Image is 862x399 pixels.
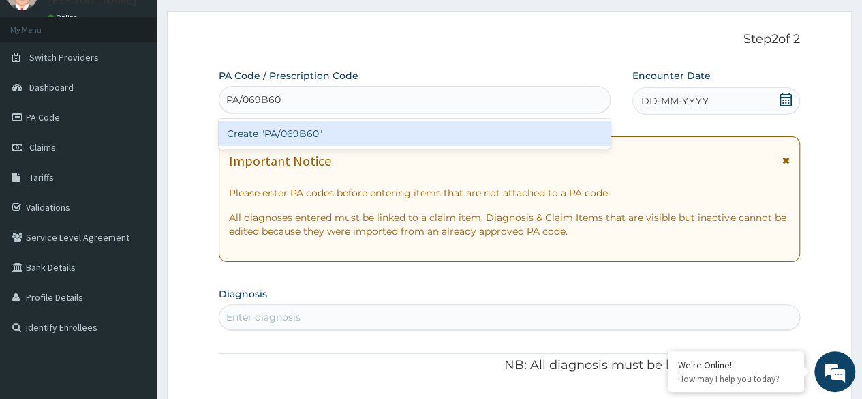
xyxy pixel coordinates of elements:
div: Minimize live chat window [224,7,256,40]
label: Diagnosis [219,287,267,301]
img: d_794563401_company_1708531726252_794563401 [25,68,55,102]
a: Online [48,13,80,23]
span: We're online! [79,115,188,253]
p: Step 2 of 2 [219,32,800,47]
p: How may I help you today? [678,373,794,385]
div: Chat with us now [71,76,229,94]
label: Encounter Date [632,69,711,83]
span: Switch Providers [29,51,99,63]
p: NB: All diagnosis must be linked to a claim item [219,357,800,374]
div: We're Online! [678,359,794,371]
div: Create "PA/069B60" [219,121,610,146]
h1: Important Notice [229,153,331,168]
p: Please enter PA codes before entering items that are not attached to a PA code [229,186,790,200]
span: Tariffs [29,171,54,183]
span: Claims [29,141,56,153]
div: Enter diagnosis [226,310,301,324]
span: Dashboard [29,81,74,93]
textarea: Type your message and hit 'Enter' [7,259,260,307]
p: All diagnoses entered must be linked to a claim item. Diagnosis & Claim Items that are visible bu... [229,211,790,238]
span: DD-MM-YYYY [641,94,709,108]
label: PA Code / Prescription Code [219,69,358,83]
